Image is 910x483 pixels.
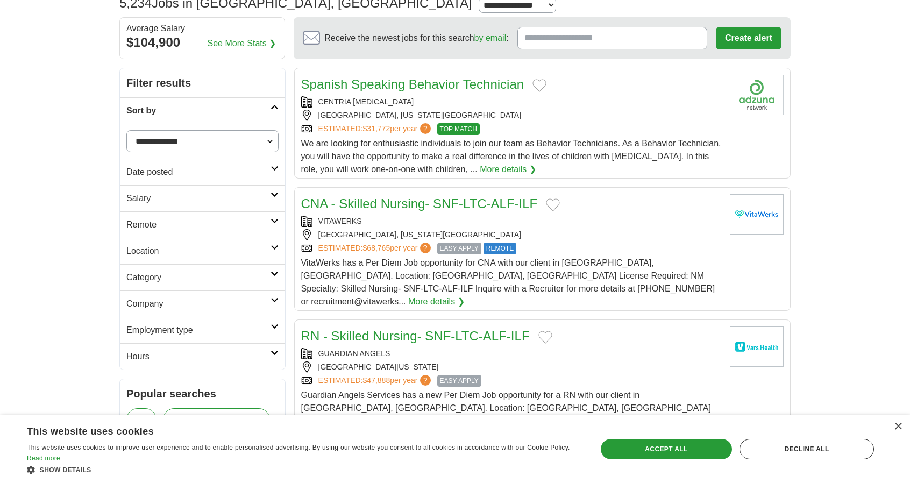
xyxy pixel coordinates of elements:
[324,32,508,45] span: Receive the newest jobs for this search :
[301,77,524,91] a: Spanish Speaking Behavior Technician
[730,194,784,235] img: Company logo
[532,79,546,92] button: Add to favorite jobs
[126,192,271,205] h2: Salary
[27,464,580,475] div: Show details
[120,68,285,97] h2: Filter results
[301,96,721,108] div: CENTRIA [MEDICAL_DATA]
[301,110,721,121] div: [GEOGRAPHIC_DATA], [US_STATE][GEOGRAPHIC_DATA]
[484,243,516,254] span: REMOTE
[301,139,721,174] span: We are looking for enthusiastic individuals to join our team as Behavior Technicians. As a Behavi...
[120,159,285,185] a: Date posted
[730,75,784,115] img: Company logo
[480,163,536,176] a: More details ❯
[301,196,538,211] a: CNA - Skilled Nursing- SNF-LTC-ALF-ILF
[27,454,60,462] a: Read more, opens a new window
[163,408,270,431] a: department of education
[126,33,278,52] div: $104,900
[601,439,732,459] div: Accept all
[120,317,285,343] a: Employment type
[301,258,715,306] span: VitaWerks has a Per Diem Job opportunity for CNA with our client in [GEOGRAPHIC_DATA], [GEOGRAPHI...
[301,229,721,240] div: [GEOGRAPHIC_DATA], [US_STATE][GEOGRAPHIC_DATA]
[120,211,285,238] a: Remote
[408,295,465,308] a: More details ❯
[420,123,431,134] span: ?
[730,326,784,367] img: Company logo
[538,331,552,344] button: Add to favorite jobs
[126,245,271,258] h2: Location
[208,37,276,50] a: See More Stats ❯
[437,123,480,135] span: TOP MATCH
[546,198,560,211] button: Add to favorite jobs
[126,104,271,117] h2: Sort by
[301,390,716,438] span: Guardian Angels Services has a new Per Diem Job opportunity for a RN with our client in [GEOGRAPH...
[318,123,433,135] a: ESTIMATED:$31,772per year?
[126,218,271,231] h2: Remote
[40,466,91,474] span: Show details
[716,27,781,49] button: Create alert
[894,423,902,431] div: Close
[120,238,285,264] a: Location
[120,264,285,290] a: Category
[126,297,271,310] h2: Company
[126,271,271,284] h2: Category
[301,329,530,343] a: RN - Skilled Nursing- SNF-LTC-ALF-ILF
[420,375,431,386] span: ?
[363,376,390,385] span: $47,888
[301,216,721,227] div: VITAWERKS
[120,97,285,124] a: Sort by
[120,290,285,317] a: Company
[120,343,285,370] a: Hours
[437,375,481,387] span: EASY APPLY
[318,375,433,387] a: ESTIMATED:$47,888per year?
[437,243,481,254] span: EASY APPLY
[126,166,271,179] h2: Date posted
[126,324,271,337] h2: Employment type
[740,439,874,459] div: Decline all
[126,24,278,33] div: Average Salary
[301,348,721,359] div: GUARDIAN ANGELS
[301,361,721,373] div: [GEOGRAPHIC_DATA][US_STATE]
[126,386,279,402] h2: Popular searches
[318,243,433,254] a: ESTIMATED:$68,765per year?
[126,408,157,431] a: post
[27,422,553,438] div: This website uses cookies
[126,350,271,363] h2: Hours
[420,243,431,253] span: ?
[363,244,390,252] span: $68,765
[27,444,570,451] span: This website uses cookies to improve user experience and to enable personalised advertising. By u...
[363,124,390,133] span: $31,772
[120,185,285,211] a: Salary
[474,33,507,42] a: by email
